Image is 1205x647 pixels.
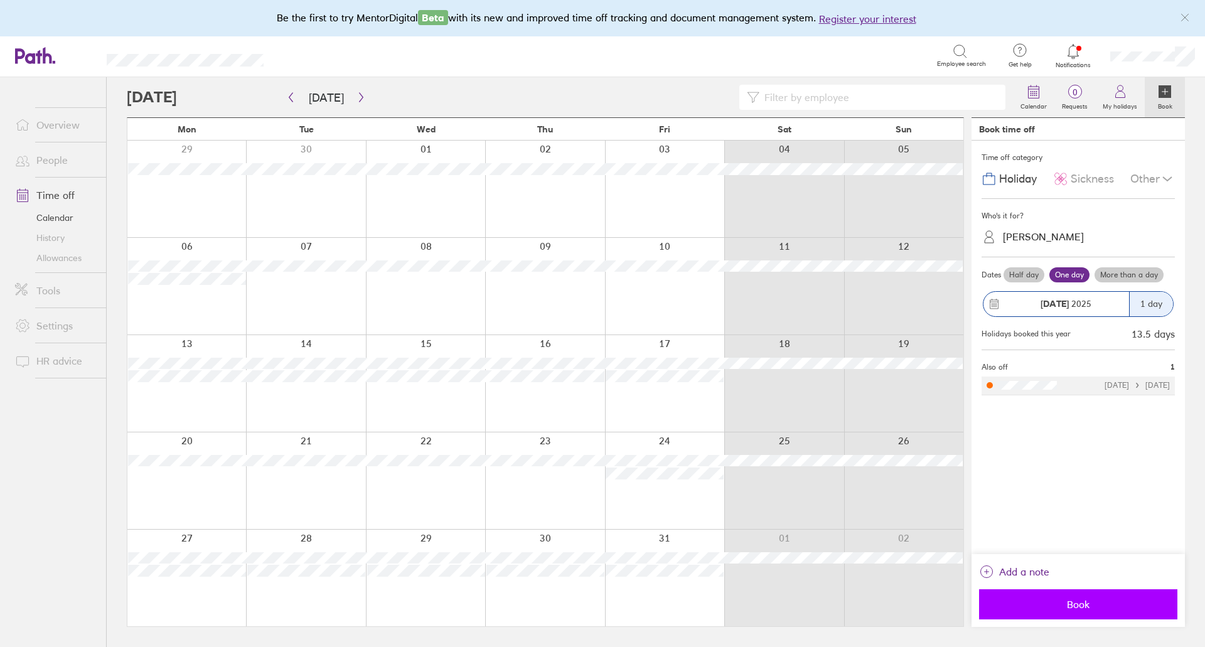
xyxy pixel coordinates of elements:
[1054,87,1095,97] span: 0
[979,589,1177,619] button: Book
[5,208,106,228] a: Calendar
[5,228,106,248] a: History
[1105,381,1170,390] div: [DATE] [DATE]
[896,124,912,134] span: Sun
[5,313,106,338] a: Settings
[982,270,1001,279] span: Dates
[5,147,106,173] a: People
[982,329,1071,338] div: Holidays booked this year
[1004,267,1044,282] label: Half day
[982,363,1008,372] span: Also off
[1053,43,1094,69] a: Notifications
[982,206,1175,225] div: Who's it for?
[1054,99,1095,110] label: Requests
[5,278,106,303] a: Tools
[5,183,106,208] a: Time off
[1145,77,1185,117] a: Book
[297,50,329,61] div: Search
[1095,77,1145,117] a: My holidays
[1053,61,1094,69] span: Notifications
[1054,77,1095,117] a: 0Requests
[1041,299,1091,309] span: 2025
[1071,173,1114,186] span: Sickness
[659,124,670,134] span: Fri
[1130,167,1175,191] div: Other
[1013,99,1054,110] label: Calendar
[299,87,354,108] button: [DATE]
[1003,231,1084,243] div: [PERSON_NAME]
[1095,99,1145,110] label: My holidays
[999,173,1037,186] span: Holiday
[1095,267,1164,282] label: More than a day
[5,112,106,137] a: Overview
[418,10,448,25] span: Beta
[5,348,106,373] a: HR advice
[1150,99,1180,110] label: Book
[1129,292,1173,316] div: 1 day
[759,85,998,109] input: Filter by employee
[277,10,929,26] div: Be the first to try MentorDigital with its new and improved time off tracking and document manage...
[819,11,916,26] button: Register your interest
[979,562,1049,582] button: Add a note
[1041,298,1069,309] strong: [DATE]
[299,124,314,134] span: Tue
[982,285,1175,323] button: [DATE] 20251 day
[417,124,436,134] span: Wed
[999,562,1049,582] span: Add a note
[988,599,1169,610] span: Book
[5,248,106,268] a: Allowances
[937,60,986,68] span: Employee search
[1049,267,1090,282] label: One day
[537,124,553,134] span: Thu
[178,124,196,134] span: Mon
[778,124,791,134] span: Sat
[979,124,1035,134] div: Book time off
[1170,363,1175,372] span: 1
[1013,77,1054,117] a: Calendar
[982,148,1175,167] div: Time off category
[1000,61,1041,68] span: Get help
[1132,328,1175,340] div: 13.5 days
